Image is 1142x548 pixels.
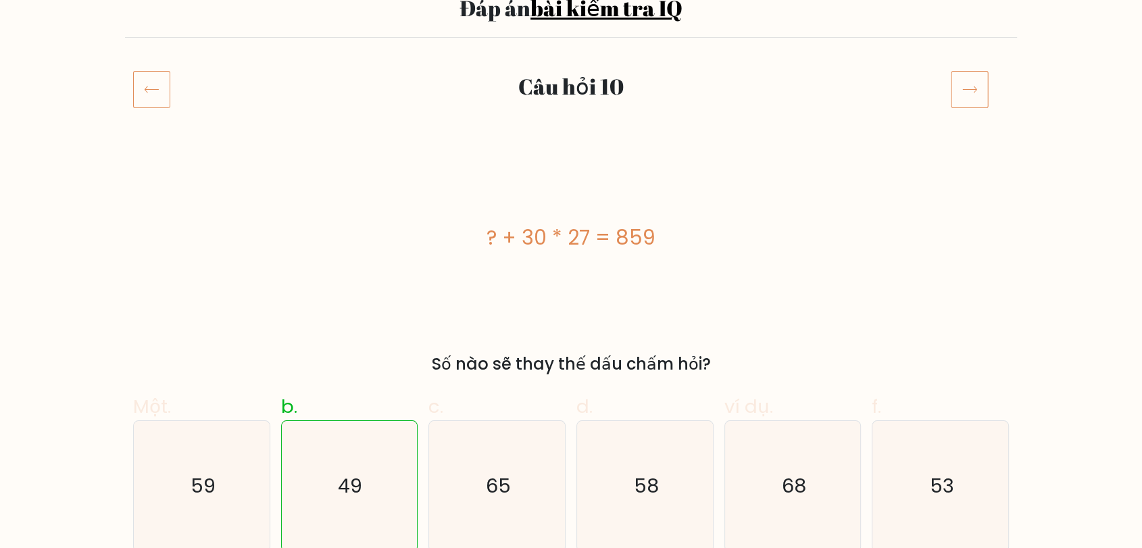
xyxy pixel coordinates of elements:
[133,393,171,420] font: Một.
[782,472,806,499] text: 68
[518,72,624,101] font: Câu hỏi 10
[432,353,711,375] font: Số nào sẽ thay thế dấu chấm hỏi?
[576,393,593,420] font: d.
[930,472,954,499] text: 53
[634,472,659,499] text: 58
[724,393,773,420] font: ví dụ.
[428,393,443,420] font: c.
[487,223,655,252] font: ? + 30 * 27 = 859
[872,393,881,420] font: f.
[486,472,511,499] text: 65
[281,393,297,420] font: b.
[339,472,363,499] text: 49
[191,472,216,499] text: 59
